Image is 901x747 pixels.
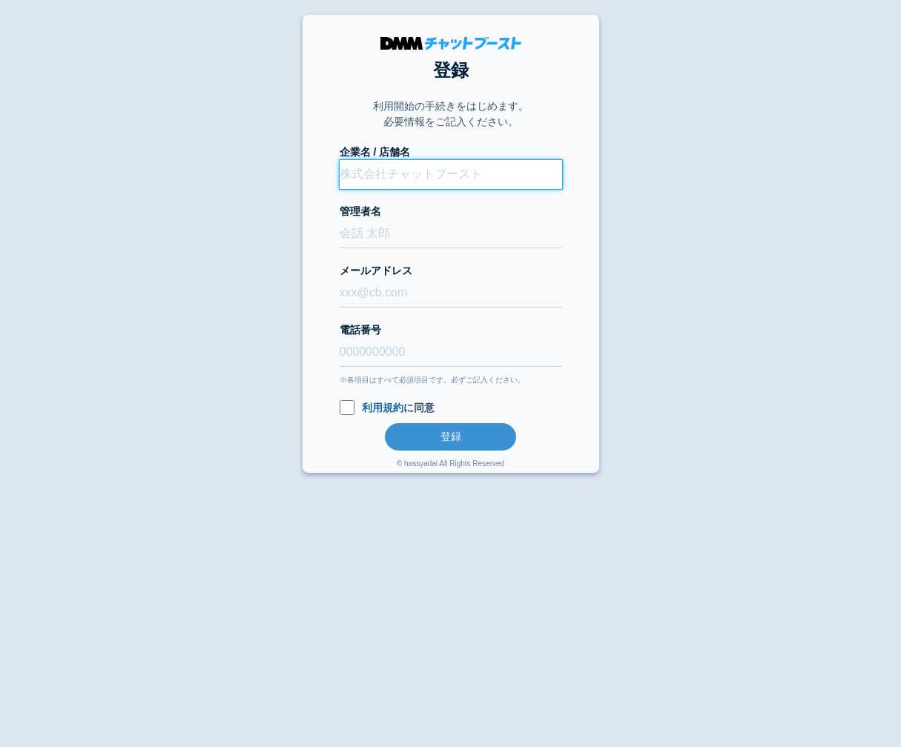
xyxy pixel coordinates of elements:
input: xxx@cb.com [340,279,562,308]
label: 企業名 / 店舗名 [340,145,562,160]
h1: 登録 [340,57,562,84]
input: 0000000000 [340,338,562,367]
label: 電話番号 [340,322,562,338]
input: 会話 太郎 [340,219,562,248]
label: に同意 [340,400,562,416]
button: 登録 [385,423,516,451]
a: 利用規約 [362,402,403,414]
div: © hassyadai All Rights Reserved [397,458,504,473]
div: ※各項目はすべて必須項目です。必ずご記入ください。 [340,374,562,385]
label: 管理者名 [340,204,562,219]
input: 株式会社チャットブースト [340,160,562,189]
img: DMMチャットブースト [380,37,521,50]
label: メールアドレス [340,263,562,279]
input: 利用規約に同意 [340,400,354,415]
p: 利用開始の手続きをはじめます。 必要情報をご記入ください。 [373,99,529,130]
